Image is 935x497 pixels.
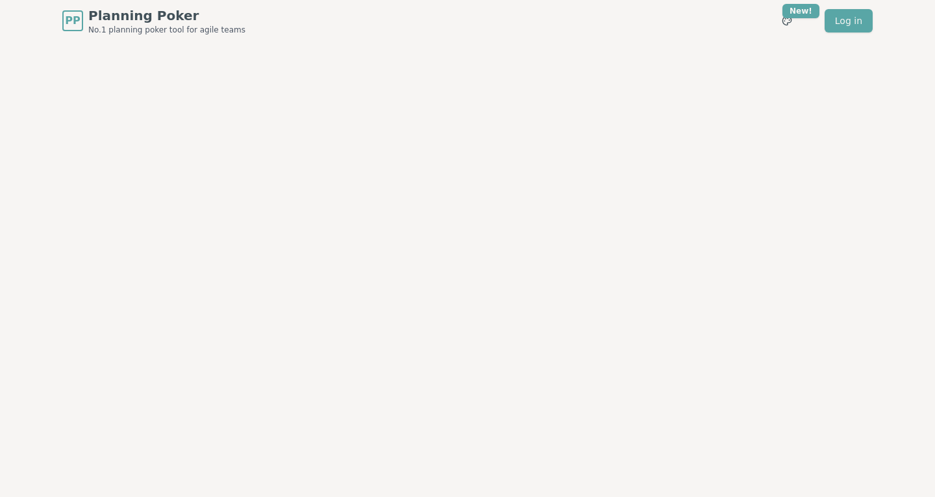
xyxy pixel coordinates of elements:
span: No.1 planning poker tool for agile teams [88,25,245,35]
a: PPPlanning PokerNo.1 planning poker tool for agile teams [62,6,245,35]
div: New! [782,4,819,18]
button: New! [775,9,799,32]
a: Log in [825,9,873,32]
span: PP [65,13,80,29]
span: Planning Poker [88,6,245,25]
